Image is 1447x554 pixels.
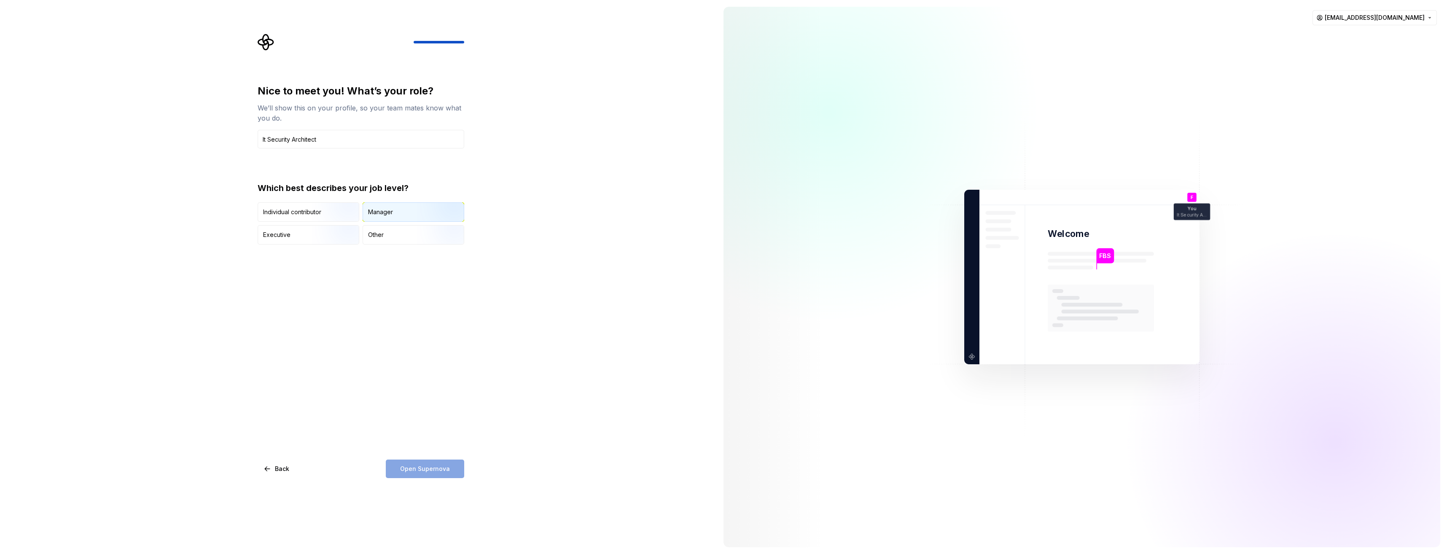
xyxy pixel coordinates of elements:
div: Which best describes your job level? [258,182,464,194]
div: We’ll show this on your profile, so your team mates know what you do. [258,103,464,123]
div: Other [368,231,384,239]
svg: Supernova Logo [258,34,274,51]
div: Executive [263,231,290,239]
button: [EMAIL_ADDRESS][DOMAIN_NAME] [1313,10,1437,25]
input: Job title [258,130,464,148]
div: Nice to meet you! What’s your role? [258,84,464,98]
div: Individual contributor [263,208,321,216]
p: Welcome [1048,228,1089,240]
p: FBS [1099,251,1111,261]
div: Manager [368,208,393,216]
p: F [1191,195,1193,200]
button: Back [258,460,296,478]
span: [EMAIL_ADDRESS][DOMAIN_NAME] [1325,13,1425,22]
p: It Security Architect [1177,212,1207,217]
span: Back [275,465,289,473]
p: You [1188,207,1196,211]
